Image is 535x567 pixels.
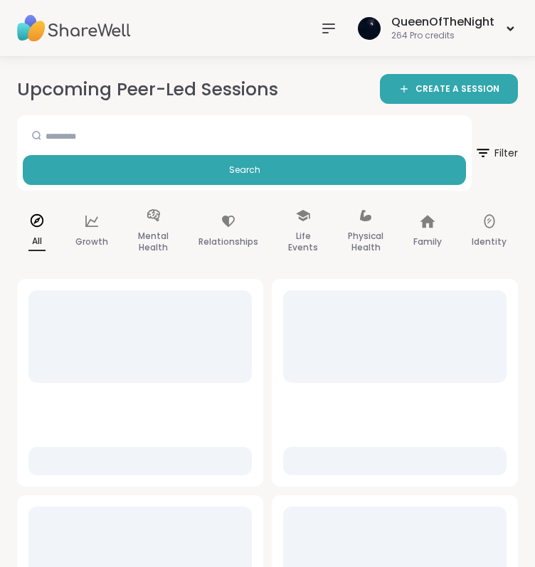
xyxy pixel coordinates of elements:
[138,228,169,256] p: Mental Health
[229,164,260,176] span: Search
[198,233,258,250] p: Relationships
[17,4,131,53] img: ShareWell Nav Logo
[380,74,518,104] a: CREATE A SESSION
[391,14,494,30] div: QueenOfTheNight
[17,77,278,102] h2: Upcoming Peer-Led Sessions
[288,228,318,256] p: Life Events
[475,136,518,170] span: Filter
[475,115,518,191] button: Filter
[415,83,499,95] span: CREATE A SESSION
[28,233,46,251] p: All
[413,233,442,250] p: Family
[358,17,381,40] img: QueenOfTheNight
[472,233,507,250] p: Identity
[23,155,466,185] button: Search
[391,30,494,42] div: 264 Pro credits
[75,233,108,250] p: Growth
[348,228,383,256] p: Physical Health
